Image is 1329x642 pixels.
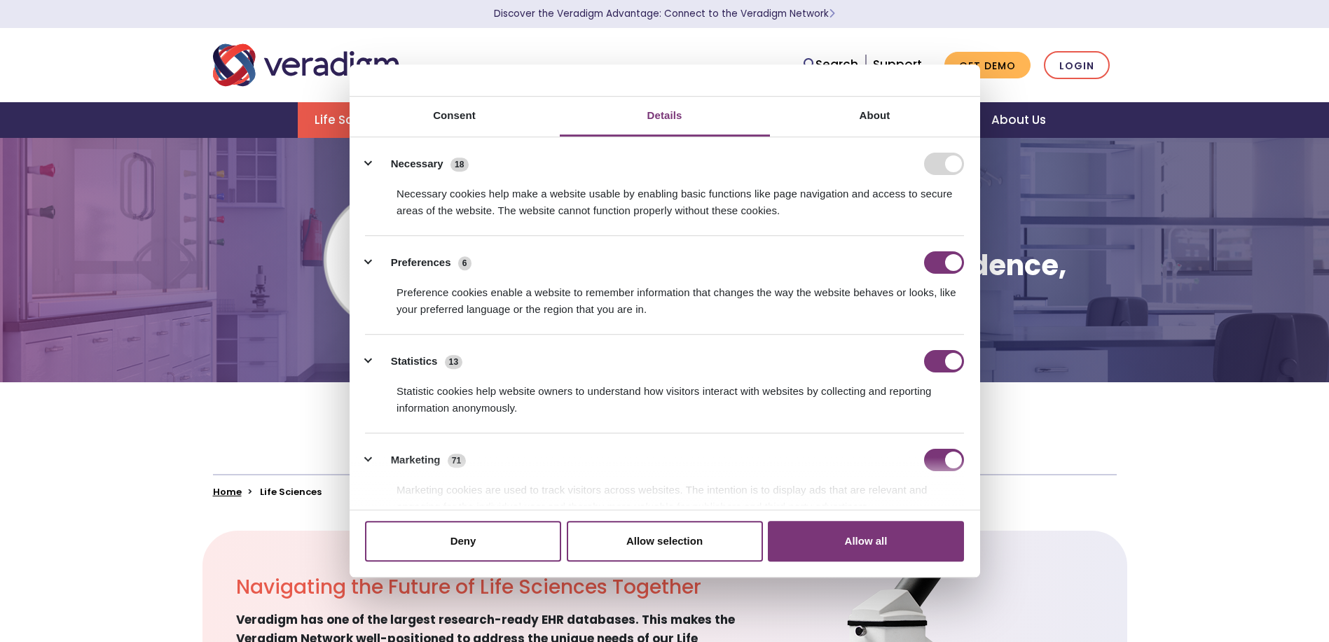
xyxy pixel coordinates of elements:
[365,274,964,318] div: Preference cookies enable a website to remember information that changes the way the website beha...
[768,521,964,561] button: Allow all
[365,521,561,561] button: Deny
[770,97,980,137] a: About
[365,372,964,417] div: Statistic cookies help website owners to understand how visitors interact with websites by collec...
[567,521,763,561] button: Allow selection
[350,97,560,137] a: Consent
[298,102,414,138] a: Life Sciences
[873,56,922,73] a: Support
[391,452,441,468] label: Marketing
[391,354,438,370] label: Statistics
[804,55,858,74] a: Search
[1044,51,1110,80] a: Login
[213,42,406,88] img: Veradigm logo
[365,153,477,175] button: Necessary (18)
[944,52,1031,79] a: Get Demo
[560,97,770,137] a: Details
[494,7,835,20] a: Discover the Veradigm Advantage: Connect to the Veradigm NetworkLearn More
[365,175,964,219] div: Necessary cookies help make a website usable by enabling basic functions like page navigation and...
[365,449,474,471] button: Marketing (71)
[236,575,742,599] h2: Navigating the Future of Life Sciences Together
[391,255,451,271] label: Preferences
[975,102,1063,138] a: About Us
[213,485,242,498] a: Home
[829,7,835,20] span: Learn More
[365,471,964,515] div: Marketing cookies are used to track visitors across websites. The intention is to display ads tha...
[365,251,480,274] button: Preferences (6)
[391,156,443,172] label: Necessary
[365,350,471,372] button: Statistics (13)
